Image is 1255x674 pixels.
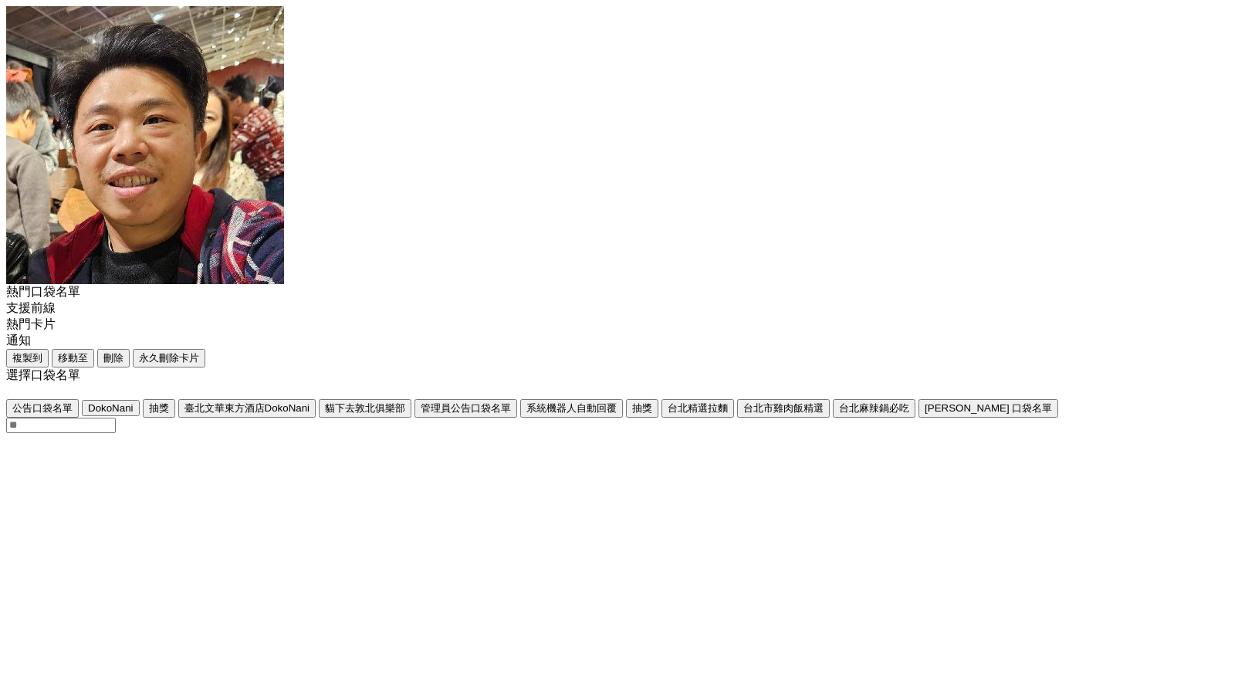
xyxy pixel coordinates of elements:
button: 台北市雞肉飯精選 [737,399,830,418]
button: 抽獎 [626,399,658,418]
button: 移動至 [52,349,94,367]
button: 系統機器人自動回覆 [520,399,623,418]
button: 複製到 [6,349,49,367]
div: 通知 [6,333,1249,349]
button: DokoNani [82,400,140,416]
div: 熱門卡片 [6,317,1249,333]
button: 管理員公告口袋名單 [414,399,517,418]
button: 公告口袋名單 [6,399,79,418]
button: 貓下去敦北俱樂部 [319,399,411,418]
div: 選擇口袋名單 [6,367,1249,384]
button: 永久刪除卡片 [133,349,205,367]
button: 臺北文華東方酒店DokoNani [178,399,316,418]
button: 抽獎 [143,399,175,418]
img: Visruth.jpg not found [6,6,284,284]
button: 台北麻辣鍋必吃 [833,399,915,418]
button: [PERSON_NAME] 口袋名單 [918,399,1058,418]
div: 熱門口袋名單 [6,284,1249,300]
button: 刪除 [97,349,130,367]
div: 支援前線 [6,300,1249,317]
button: 台北精選拉麵 [661,399,734,418]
